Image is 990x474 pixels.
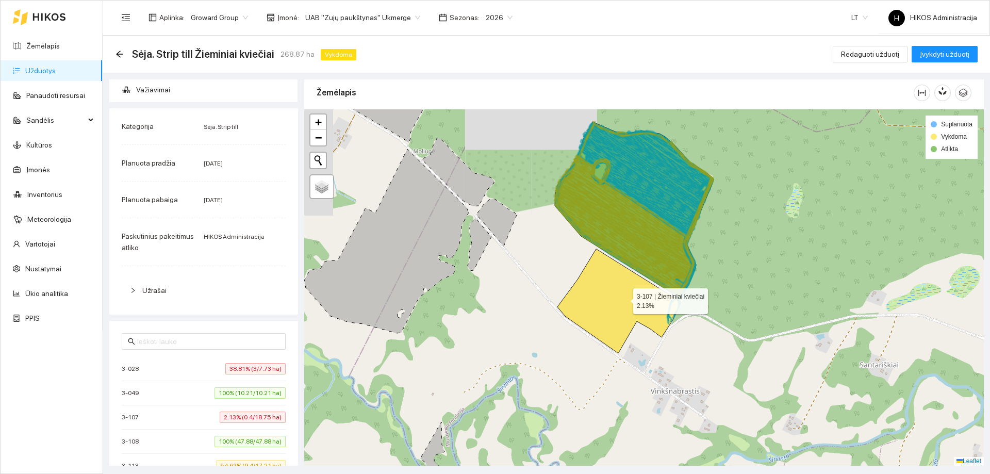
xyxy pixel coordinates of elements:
span: [DATE] [204,160,223,167]
span: Įvykdyti užduotį [920,48,969,60]
span: Užrašai [142,286,167,295]
span: Aplinka : [159,12,185,23]
span: Atlikta [941,145,958,153]
a: Žemėlapis [26,42,60,50]
span: column-width [914,89,930,97]
span: [DATE] [204,197,223,204]
span: Sandėlis [26,110,85,130]
span: Paskutinius pakeitimus atliko [122,232,194,252]
a: Vartotojai [25,240,55,248]
span: arrow-left [115,50,124,58]
span: 100% (10.21/10.21 ha) [214,387,286,399]
span: UAB "Zujų paukštynas" Ukmerge [305,10,420,25]
span: Važiavimai [136,79,290,100]
a: Layers [310,175,333,198]
a: Kultūros [26,141,52,149]
span: 3-049 [122,388,144,398]
span: 2.13% (0.4/18.75 ha) [220,412,286,423]
span: Kategorija [122,122,154,130]
input: Ieškoti lauko [137,336,279,347]
span: 3-028 [122,364,144,374]
span: HIKOS Administracija [888,13,977,22]
span: layout [148,13,157,22]
a: Nustatymai [25,265,61,273]
span: 3-108 [122,436,144,447]
button: Įvykdyti užduotį [912,46,978,62]
span: 54.62% (9.4/17.21 ha) [216,460,286,471]
span: search [128,338,135,345]
a: Meteorologija [27,215,71,223]
a: Panaudoti resursai [26,91,85,100]
a: Ūkio analitika [25,289,68,298]
span: 268.87 ha [280,48,315,60]
span: H [894,10,899,26]
span: Vykdoma [941,133,967,140]
a: PPIS [25,314,40,322]
span: Įmonė : [277,12,299,23]
span: Vykdoma [321,49,356,60]
span: + [315,116,322,128]
span: Sezonas : [450,12,480,23]
span: Redaguoti užduotį [841,48,899,60]
button: Redaguoti užduotį [833,46,907,62]
span: Sėja. Strip till [204,123,238,130]
button: menu-fold [115,7,136,28]
span: 3-113 [122,461,144,471]
span: Suplanuota [941,121,972,128]
span: 38.81% (3/7.73 ha) [225,363,286,374]
span: HIKOS Administracija [204,233,265,240]
button: Initiate a new search [310,153,326,168]
span: − [315,131,322,144]
div: Žemėlapis [317,78,914,107]
button: column-width [914,85,930,101]
a: Zoom in [310,115,326,130]
a: Leaflet [956,457,981,465]
span: 100% (47.88/47.88 ha) [214,436,286,447]
span: shop [267,13,275,22]
div: Užrašai [122,279,286,302]
a: Įmonės [26,166,50,174]
span: Planuota pradžia [122,159,175,167]
span: calendar [439,13,447,22]
span: Sėja. Strip till Žieminiai kviečiai [132,46,274,62]
a: Zoom out [310,130,326,145]
span: 3-107 [122,412,144,422]
span: right [130,287,136,293]
span: menu-fold [121,13,130,22]
a: Inventorius [27,190,62,199]
span: Planuota pabaiga [122,195,178,204]
span: LT [851,10,868,25]
a: Redaguoti užduotį [833,50,907,58]
a: Užduotys [25,67,56,75]
span: 2026 [486,10,513,25]
span: Groward Group [191,10,248,25]
div: Atgal [115,50,124,59]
